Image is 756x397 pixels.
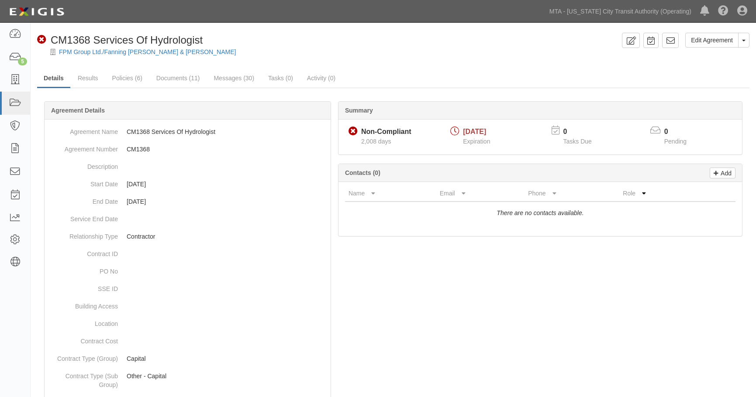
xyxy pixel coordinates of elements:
th: Role [619,185,701,202]
b: Summary [345,107,373,114]
dt: Building Access [48,298,118,311]
b: Contacts (0) [345,169,380,176]
span: Pending [664,138,687,145]
i: Non-Compliant [37,35,46,44]
p: 0 [563,127,602,137]
th: Name [345,185,436,202]
div: Non-Compliant [361,127,411,137]
dd: Contractor [48,228,327,245]
dd: [DATE] [48,175,327,193]
a: Add [710,168,735,178]
div: CM1368 Services Of Hydrologist [37,33,203,48]
a: Policies (6) [106,69,149,87]
dt: Description [48,158,118,171]
dt: PO No [48,263,118,276]
dt: Service End Date [48,210,118,223]
a: Activity (0) [300,69,342,87]
p: 0 [664,127,697,137]
dt: Contract Cost [48,332,118,346]
span: CM1368 Services Of Hydrologist [51,34,203,46]
dt: Agreement Number [48,140,118,154]
a: Documents (11) [150,69,207,87]
b: Agreement Details [51,107,105,114]
dt: Location [48,315,118,328]
p: Other - Capital [127,372,327,380]
th: Email [436,185,525,202]
p: Add [718,168,732,178]
p: Capital [127,354,327,363]
i: There are no contacts available. [497,209,583,216]
i: Help Center - Complianz [718,6,728,17]
dt: Relationship Type [48,228,118,241]
dd: CM1368 Services Of Hydrologist [48,123,327,140]
a: Edit Agreement [685,33,739,48]
a: Messages (30) [207,69,261,87]
a: MTA - [US_STATE] City Transit Authority (Operating) [545,3,696,20]
dt: SSE ID [48,280,118,293]
div: 5 [18,58,27,65]
span: Expiration [463,138,490,145]
th: Phone [525,185,619,202]
dt: Agreement Name [48,123,118,136]
dd: CM1368 [48,140,327,158]
dt: Contract ID [48,245,118,258]
i: Non-Compliant [349,127,358,136]
dt: Contract Type (Sub Group) [48,367,118,389]
dt: Contract Type (Group) [48,350,118,363]
a: Details [37,69,70,88]
span: Tasks Due [563,138,591,145]
img: Logo [7,4,67,20]
span: [DATE] [463,128,486,135]
dt: End Date [48,193,118,206]
a: Tasks (0) [262,69,300,87]
span: Since 02/14/2020 [361,138,391,145]
a: FPM Group Ltd./Fanning [PERSON_NAME] & [PERSON_NAME] [59,48,236,55]
dd: [DATE] [48,193,327,210]
a: Results [71,69,105,87]
dt: Start Date [48,175,118,188]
